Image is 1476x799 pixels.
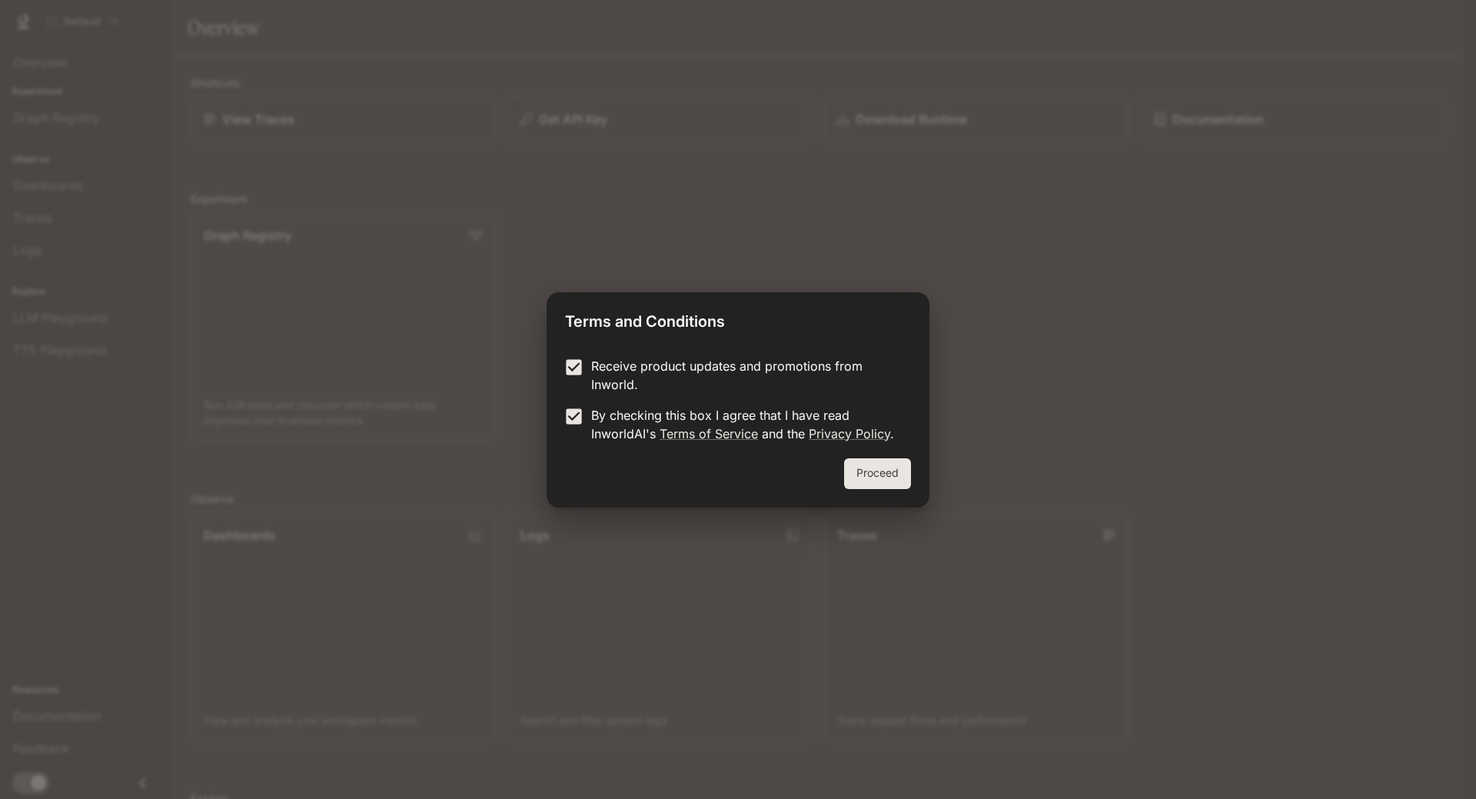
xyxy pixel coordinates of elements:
[844,458,911,489] button: Proceed
[591,357,899,394] p: Receive product updates and promotions from Inworld.
[591,406,899,443] p: By checking this box I agree that I have read InworldAI's and the .
[809,426,890,441] a: Privacy Policy
[660,426,758,441] a: Terms of Service
[547,292,929,345] h2: Terms and Conditions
